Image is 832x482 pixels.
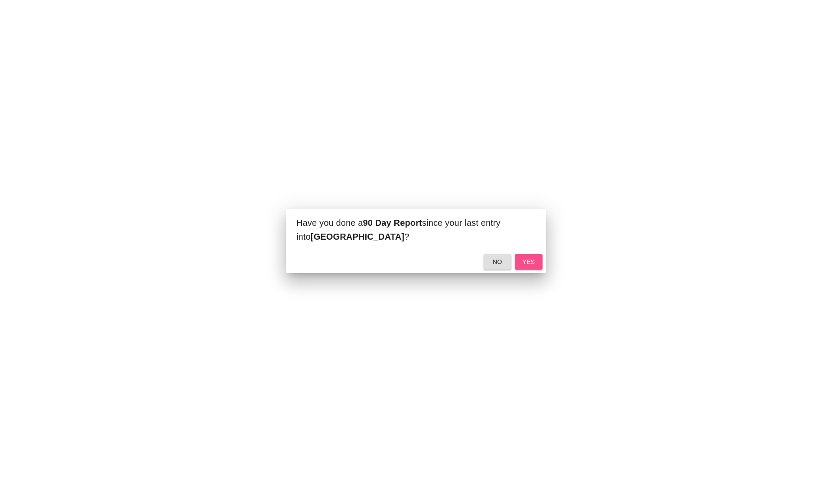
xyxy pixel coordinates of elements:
[515,254,543,270] button: yes
[363,218,422,228] b: 90 Day Report
[522,257,536,267] span: yes
[311,232,404,241] b: [GEOGRAPHIC_DATA]
[491,257,504,267] span: no
[484,254,511,270] button: no
[296,218,500,241] span: Have you done a since your last entry into ?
